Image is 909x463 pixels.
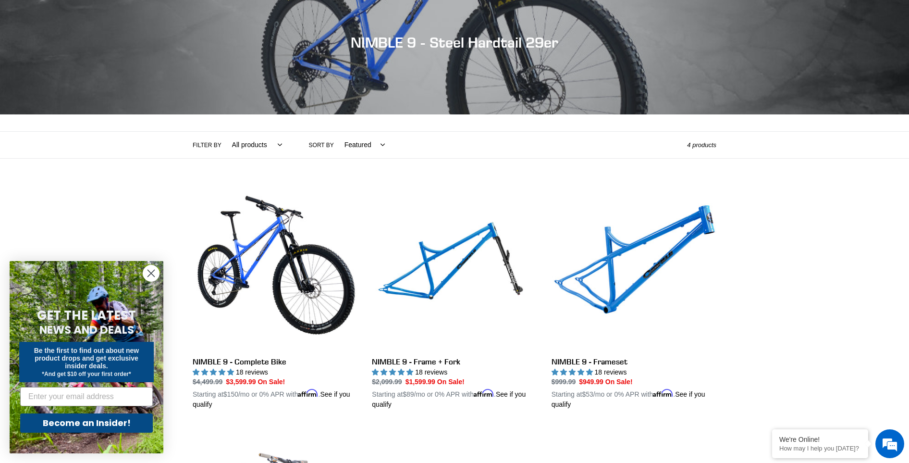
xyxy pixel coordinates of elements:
div: We're Online! [779,436,861,443]
span: NEWS AND DEALS [39,322,134,338]
button: Become an Insider! [20,413,153,433]
label: Sort by [309,141,334,150]
span: GET THE LATEST [37,307,136,324]
p: How may I help you today? [779,445,861,452]
span: NIMBLE 9 - Steel Hardtail 29er [351,34,558,51]
span: 4 products [687,141,716,149]
span: Be the first to find out about new product drops and get exclusive insider deals. [34,347,139,370]
span: *And get $10 off your first order* [42,371,131,377]
button: Close dialog [143,265,160,282]
input: Enter your email address [20,387,153,406]
label: Filter by [193,141,221,150]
